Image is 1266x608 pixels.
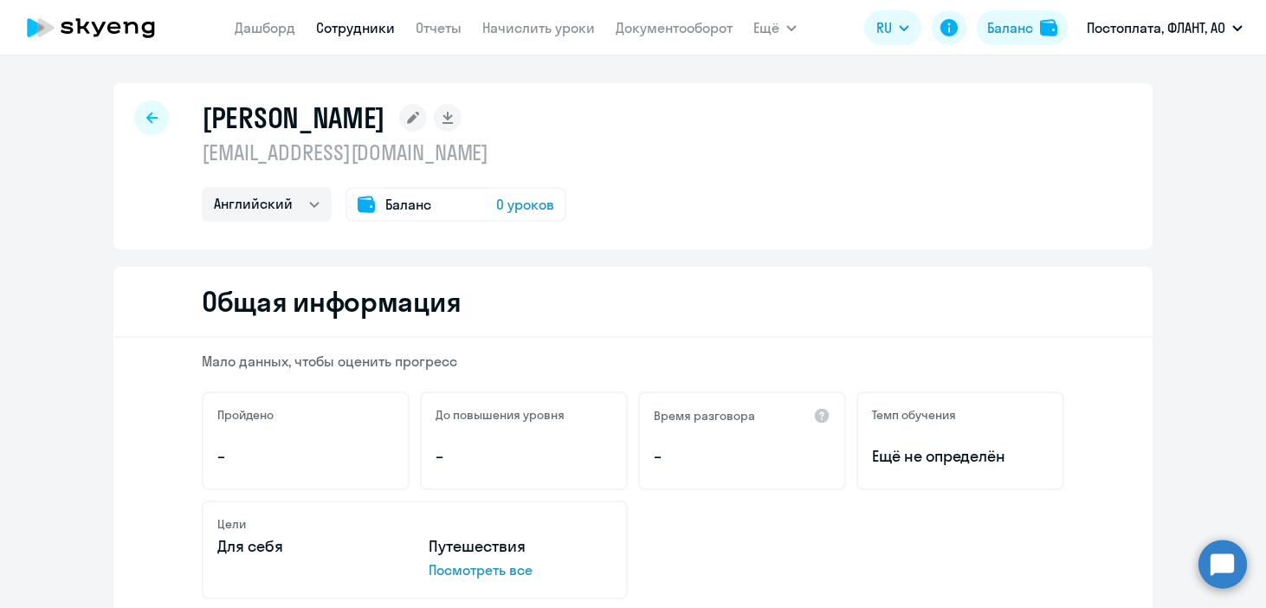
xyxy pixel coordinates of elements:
[217,535,401,558] p: Для себя
[1078,7,1251,49] button: Постоплата, ФЛАНТ, АО
[217,407,274,423] h5: Пройдено
[876,17,892,38] span: RU
[1087,17,1225,38] p: Постоплата, ФЛАНТ, АО
[654,445,830,468] p: –
[616,19,733,36] a: Документооборот
[872,445,1049,468] span: Ещё не определён
[496,194,554,215] span: 0 уроков
[202,284,461,319] h2: Общая информация
[872,407,956,423] h5: Темп обучения
[316,19,395,36] a: Сотрудники
[753,10,797,45] button: Ещё
[217,445,394,468] p: –
[202,100,385,135] h1: [PERSON_NAME]
[977,10,1068,45] button: Балансbalance
[987,17,1033,38] div: Баланс
[235,19,295,36] a: Дашборд
[1040,19,1057,36] img: balance
[436,445,612,468] p: –
[864,10,921,45] button: RU
[482,19,595,36] a: Начислить уроки
[654,408,755,424] h5: Время разговора
[429,535,612,558] p: Путешествия
[217,516,246,532] h5: Цели
[429,559,612,580] p: Посмотреть все
[436,407,565,423] h5: До повышения уровня
[385,194,431,215] span: Баланс
[202,352,1064,371] p: Мало данных, чтобы оценить прогресс
[416,19,462,36] a: Отчеты
[753,17,779,38] span: Ещё
[202,139,566,166] p: [EMAIL_ADDRESS][DOMAIN_NAME]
